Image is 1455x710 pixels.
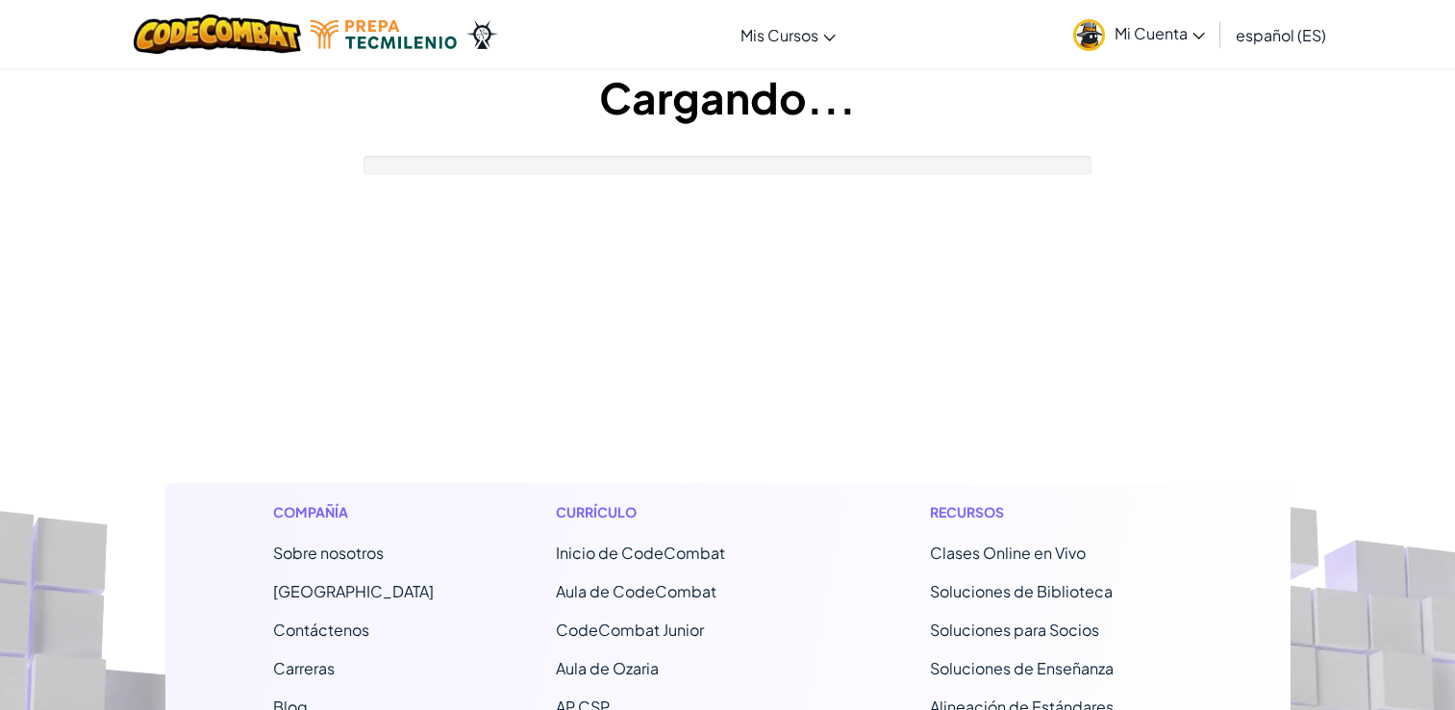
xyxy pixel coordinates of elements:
span: Mis Cursos [740,25,818,45]
a: Clases Online en Vivo [930,543,1086,563]
a: Aula de CodeCombat [556,581,716,601]
h1: Compañía [273,502,434,522]
a: Soluciones para Socios [930,620,1099,640]
a: Soluciones de Biblioteca [930,581,1113,601]
a: Sobre nosotros [273,543,384,563]
span: Mi Cuenta [1115,23,1205,43]
a: [GEOGRAPHIC_DATA] [273,581,434,601]
h1: Recursos [930,502,1183,522]
h1: Currículo [556,502,809,522]
img: avatar [1073,19,1105,51]
a: CodeCombat Junior [556,620,704,640]
span: Inicio de CodeCombat [556,543,725,563]
a: Mis Cursos [731,9,845,61]
img: Tecmilenio logo [311,20,457,49]
a: Soluciones de Enseñanza [930,658,1114,678]
img: CodeCombat logo [134,14,302,54]
img: Ozaria [466,20,497,49]
a: Aula de Ozaria [556,658,659,678]
a: español (ES) [1226,9,1336,61]
a: Carreras [273,658,335,678]
span: Contáctenos [273,620,369,640]
span: español (ES) [1236,25,1326,45]
a: Mi Cuenta [1064,4,1215,64]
